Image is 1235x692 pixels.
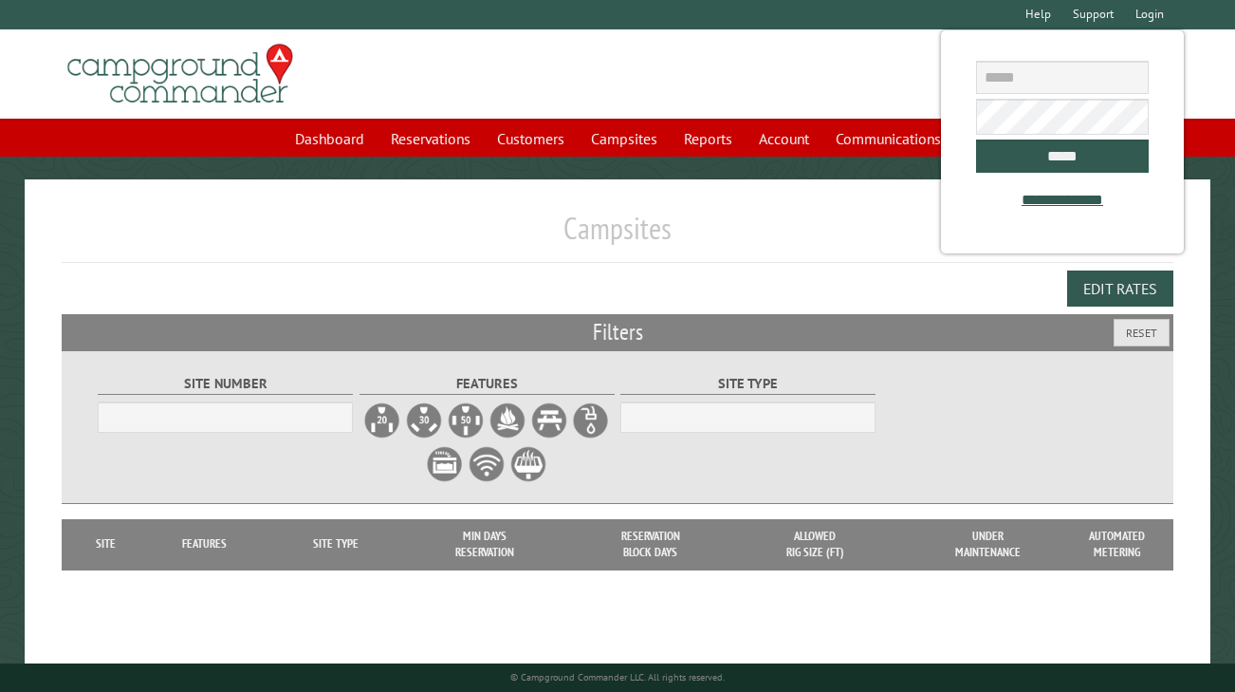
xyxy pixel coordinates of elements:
[62,210,1173,262] h1: Campsites
[1114,319,1170,346] button: Reset
[747,121,820,157] a: Account
[363,402,401,440] label: 20A Electrical Hookup
[71,519,139,570] th: Site
[426,445,464,483] label: Sewer Hookup
[62,37,299,111] img: Campground Commander
[62,314,1173,350] h2: Filters
[530,402,568,440] label: Picnic Table
[488,402,526,440] label: Firepit
[98,373,353,395] label: Site Number
[359,373,615,395] label: Features
[572,402,610,440] label: Water Hookup
[824,121,952,157] a: Communications
[402,519,568,570] th: Min Days Reservation
[1079,519,1155,570] th: Automated metering
[405,402,443,440] label: 30A Electrical Hookup
[468,445,506,483] label: WiFi Service
[733,519,896,570] th: Allowed Rig Size (ft)
[620,373,876,395] label: Site Type
[896,519,1078,570] th: Under Maintenance
[1067,271,1173,307] button: Edit Rates
[510,671,725,683] small: © Campground Commander LLC. All rights reserved.
[269,519,402,570] th: Site Type
[509,445,547,483] label: Grill
[580,121,669,157] a: Campsites
[567,519,733,570] th: Reservation Block Days
[379,121,482,157] a: Reservations
[284,121,376,157] a: Dashboard
[486,121,576,157] a: Customers
[673,121,744,157] a: Reports
[139,519,269,570] th: Features
[447,402,485,440] label: 50A Electrical Hookup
